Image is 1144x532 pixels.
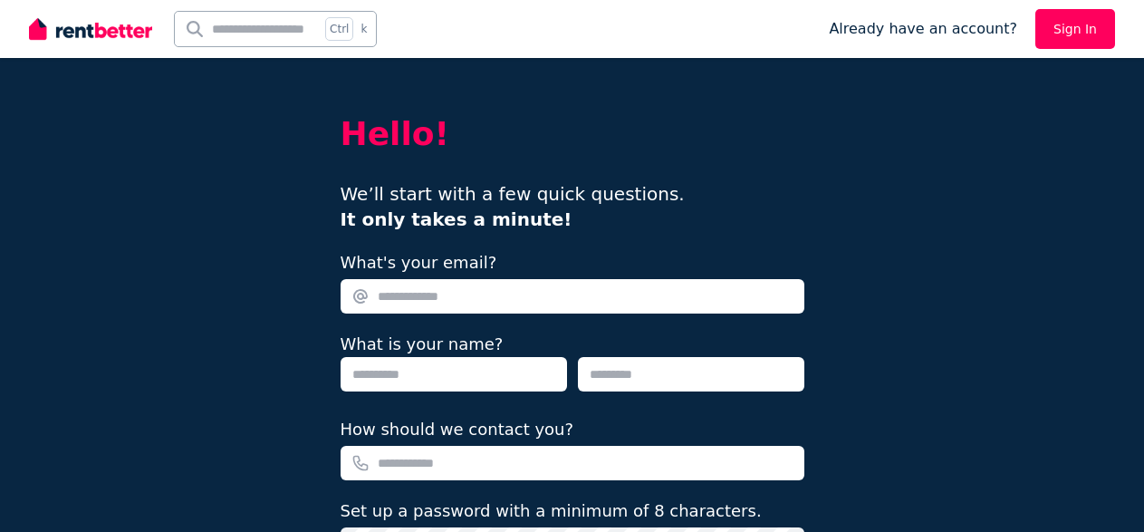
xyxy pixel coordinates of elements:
a: Sign In [1035,9,1115,49]
img: RentBetter [29,15,152,43]
span: Already have an account? [829,18,1017,40]
label: How should we contact you? [341,417,574,442]
label: What is your name? [341,334,504,353]
label: Set up a password with a minimum of 8 characters. [341,498,762,524]
span: We’ll start with a few quick questions. [341,183,685,230]
span: k [361,22,367,36]
label: What's your email? [341,250,497,276]
b: It only takes a minute! [341,208,572,230]
span: Ctrl [325,17,353,41]
h2: Hello! [341,116,804,152]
